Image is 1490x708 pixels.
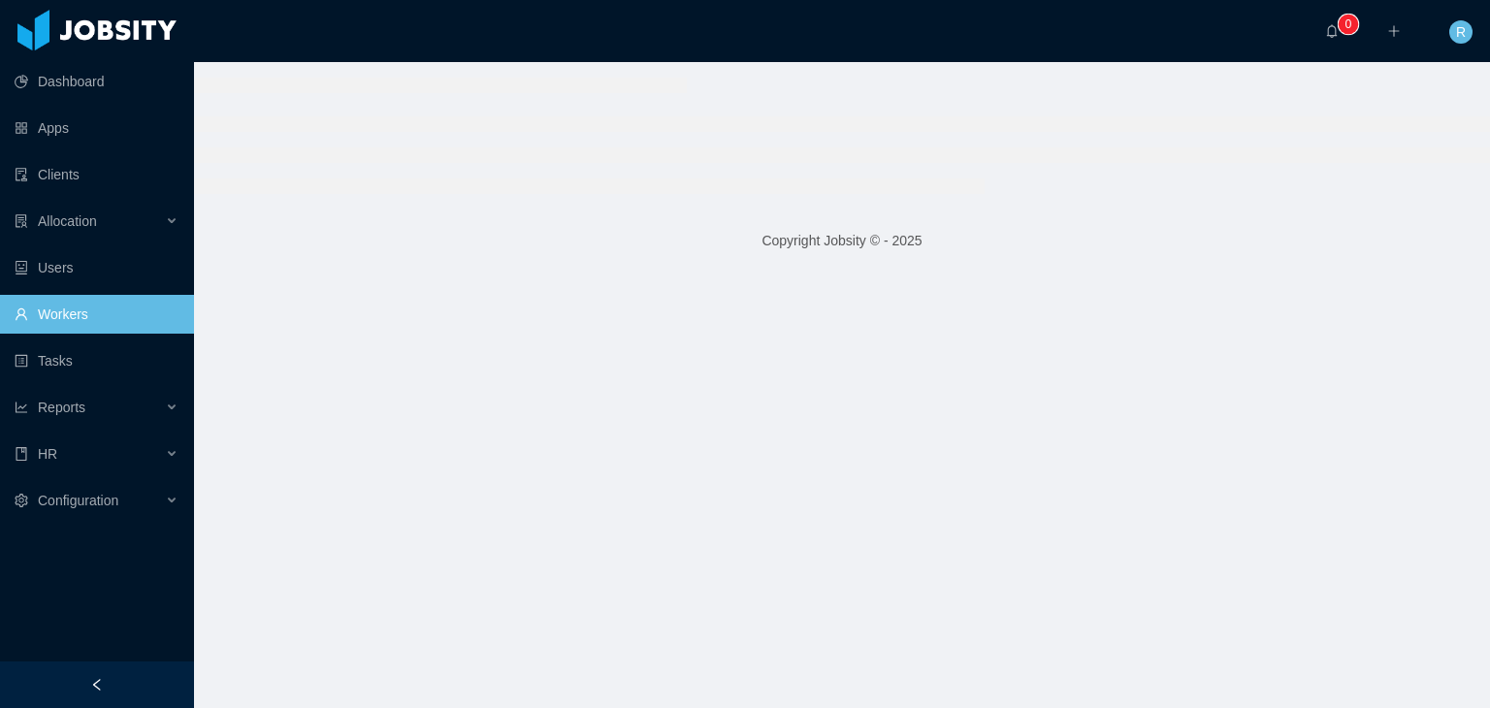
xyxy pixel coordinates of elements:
a: icon: robotUsers [15,248,178,287]
a: icon: profileTasks [15,341,178,380]
i: icon: book [15,447,28,461]
a: icon: userWorkers [15,295,178,334]
a: icon: auditClients [15,155,178,194]
i: icon: setting [15,494,28,507]
span: HR [38,446,57,462]
a: icon: pie-chartDashboard [15,62,178,101]
i: icon: bell [1325,24,1339,38]
span: R [1456,20,1466,44]
footer: Copyright Jobsity © - 2025 [194,208,1490,274]
span: Reports [38,400,85,415]
i: icon: plus [1387,24,1401,38]
sup: 0 [1339,15,1358,34]
span: Configuration [38,493,118,508]
i: icon: solution [15,214,28,228]
span: Allocation [38,213,97,229]
a: icon: appstoreApps [15,109,178,147]
i: icon: line-chart [15,401,28,414]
